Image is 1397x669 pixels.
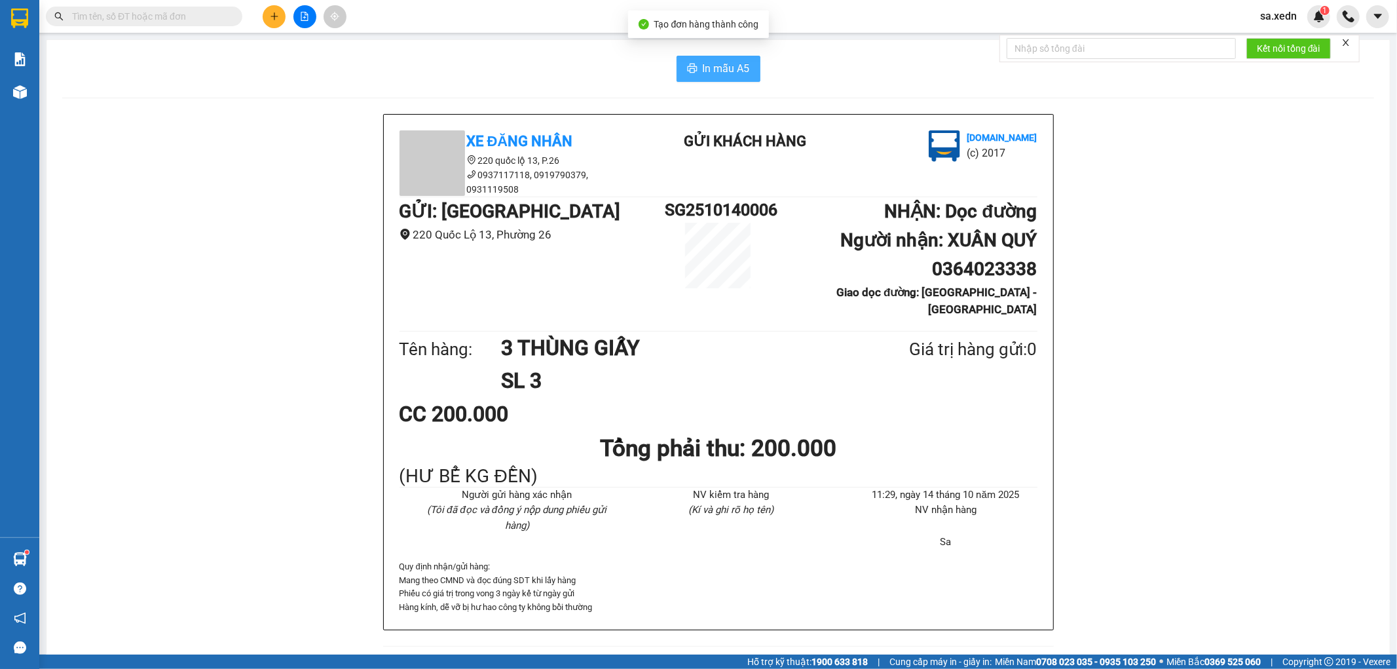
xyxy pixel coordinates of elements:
[1257,41,1320,56] span: Kết nối tổng đài
[1246,38,1331,59] button: Kết nối tổng đài
[426,487,608,503] li: Người gửi hàng xác nhận
[467,170,476,179] span: phone
[703,60,750,77] span: In mẫu A5
[300,12,309,21] span: file-add
[501,364,846,397] h1: SL 3
[1007,38,1236,59] input: Nhập số tổng đài
[400,560,1037,614] div: Quy định nhận/gửi hàng :
[684,133,806,149] b: Gửi khách hàng
[400,168,635,197] li: 0937117118, 0919790379, 0931119508
[16,85,58,146] b: Xe Đăng Nhân
[889,655,992,669] span: Cung cấp máy in - giấy in:
[967,145,1037,161] li: (c) 2017
[854,535,1037,550] li: Sa
[81,19,130,81] b: Gửi khách hàng
[110,50,180,60] b: [DOMAIN_NAME]
[467,155,476,164] span: environment
[995,655,1156,669] span: Miền Nam
[854,487,1037,503] li: 11:29, ngày 14 tháng 10 năm 2025
[1166,655,1261,669] span: Miền Bắc
[501,332,846,364] h1: 3 THÙNG GIẤY
[72,9,227,24] input: Tìm tên, số ĐT hoặc mã đơn
[54,12,64,21] span: search
[400,430,1037,467] h1: Tổng phải thu: 200.000
[142,16,174,48] img: logo.jpg
[400,229,411,240] span: environment
[878,655,880,669] span: |
[640,487,823,503] li: NV kiểm tra hàng
[687,63,698,75] span: printer
[110,62,180,79] li: (c) 2017
[13,52,27,66] img: solution-icon
[14,583,26,595] span: question-circle
[1250,8,1307,24] span: sa.xedn
[747,655,868,669] span: Hỗ trợ kỹ thuật:
[427,504,606,531] i: (Tôi đã đọc và đồng ý nộp dung phiếu gửi hàng)
[14,612,26,624] span: notification
[1322,6,1327,15] span: 1
[11,9,28,28] img: logo-vxr
[1313,10,1325,22] img: icon-new-feature
[677,56,760,82] button: printerIn mẫu A5
[1343,10,1354,22] img: phone-icon
[811,657,868,667] strong: 1900 633 818
[1341,38,1350,47] span: close
[400,574,1037,614] p: Mang theo CMND và đọc đúng SDT khi lấy hàng Phiếu có giá trị trong vong 3 ngày kể từ ngày gửi Hàn...
[13,552,27,566] img: warehouse-icon
[293,5,316,28] button: file-add
[263,5,286,28] button: plus
[400,201,621,222] b: GỬI : [GEOGRAPHIC_DATA]
[467,133,573,149] b: Xe Đăng Nhân
[665,197,771,223] h1: SG2510140006
[400,336,502,363] div: Tên hàng:
[846,336,1037,363] div: Giá trị hàng gửi: 0
[324,5,346,28] button: aim
[1320,6,1330,15] sup: 1
[25,550,29,554] sup: 1
[400,226,665,244] li: 220 Quốc Lộ 13, Phường 26
[1036,657,1156,667] strong: 0708 023 035 - 0935 103 250
[1271,655,1273,669] span: |
[400,398,610,430] div: CC 200.000
[1324,657,1333,666] span: copyright
[836,286,1037,316] b: Giao dọc đường: [GEOGRAPHIC_DATA] - [GEOGRAPHIC_DATA]
[929,130,960,162] img: logo.jpg
[1372,10,1384,22] span: caret-down
[270,12,279,21] span: plus
[654,19,759,29] span: Tạo đơn hàng thành công
[1204,657,1261,667] strong: 0369 525 060
[1366,5,1389,28] button: caret-down
[840,229,1037,280] b: Người nhận : XUÂN QUÝ 0364023338
[688,504,773,516] i: (Kí và ghi rõ họ tên)
[330,12,339,21] span: aim
[13,85,27,99] img: warehouse-icon
[639,19,649,29] span: check-circle
[14,641,26,654] span: message
[884,201,1037,222] b: NHẬN : Dọc đường
[400,467,1037,487] div: (HƯ BỂ KG ĐỀN)
[854,503,1037,518] li: NV nhận hàng
[400,153,635,168] li: 220 quốc lộ 13, P.26
[1159,659,1163,664] span: ⚪️
[967,132,1037,143] b: [DOMAIN_NAME]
